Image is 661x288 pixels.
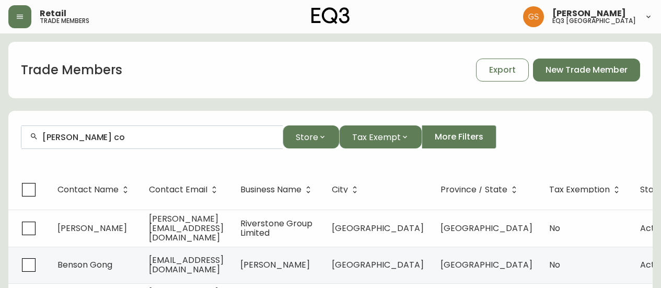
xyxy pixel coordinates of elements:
button: New Trade Member [533,59,640,82]
button: Store [283,125,339,148]
span: Contact Email [149,187,207,193]
button: More Filters [422,125,496,148]
span: Retail [40,9,66,18]
span: Tax Exemption [549,187,610,193]
span: More Filters [435,131,483,143]
h5: trade members [40,18,89,24]
span: Province / State [440,187,507,193]
span: Tax Exempt [352,131,401,144]
span: [PERSON_NAME] [240,259,310,271]
span: New Trade Member [546,64,628,76]
span: Business Name [240,185,315,194]
h5: eq3 [GEOGRAPHIC_DATA] [552,18,636,24]
span: Tax Exemption [549,185,623,194]
span: [PERSON_NAME] [57,222,127,234]
span: Contact Email [149,185,221,194]
button: Export [476,59,529,82]
span: [PERSON_NAME] [552,9,626,18]
span: [EMAIL_ADDRESS][DOMAIN_NAME] [149,254,224,275]
span: Store [296,131,318,144]
button: Tax Exempt [339,125,422,148]
img: logo [311,7,350,24]
span: Contact Name [57,187,119,193]
span: Business Name [240,187,301,193]
span: Riverstone Group Limited [240,217,312,239]
span: Contact Name [57,185,132,194]
span: Export [489,64,516,76]
span: [PERSON_NAME][EMAIL_ADDRESS][DOMAIN_NAME] [149,213,224,244]
span: [GEOGRAPHIC_DATA] [332,222,424,234]
span: City [332,187,348,193]
input: Search [42,132,274,142]
img: 6b403d9c54a9a0c30f681d41f5fc2571 [523,6,544,27]
h1: Trade Members [21,61,122,79]
span: Province / State [440,185,521,194]
span: No [549,259,560,271]
span: [GEOGRAPHIC_DATA] [332,259,424,271]
span: [GEOGRAPHIC_DATA] [440,259,532,271]
span: City [332,185,362,194]
span: [GEOGRAPHIC_DATA] [440,222,532,234]
span: No [549,222,560,234]
span: Benson Gong [57,259,112,271]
